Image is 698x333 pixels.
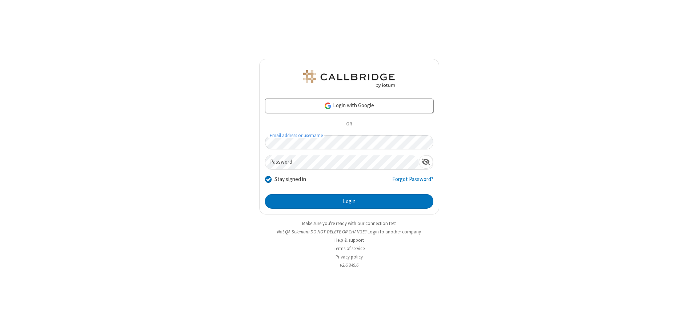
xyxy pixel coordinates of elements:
label: Stay signed in [274,175,306,184]
a: Privacy policy [336,254,363,260]
img: google-icon.png [324,102,332,110]
a: Forgot Password? [392,175,433,189]
a: Terms of service [334,245,365,252]
a: Help & support [334,237,364,243]
img: QA Selenium DO NOT DELETE OR CHANGE [302,70,396,88]
a: Login with Google [265,99,433,113]
input: Password [265,155,419,169]
li: v2.6.349.6 [259,262,439,269]
input: Email address or username [265,135,433,149]
li: Not QA Selenium DO NOT DELETE OR CHANGE? [259,228,439,235]
a: Make sure you're ready with our connection test [302,220,396,226]
div: Show password [419,155,433,169]
button: Login to another company [368,228,421,235]
span: OR [343,119,355,129]
button: Login [265,194,433,209]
